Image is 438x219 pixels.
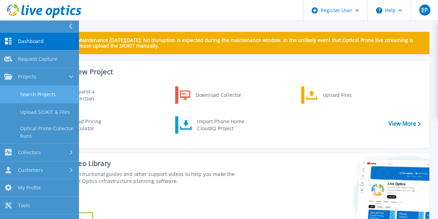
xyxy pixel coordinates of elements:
[192,88,244,102] div: Download Collector
[175,86,246,104] a: Download Collector
[41,171,246,185] div: Find tutorials, instructional guides and other support videos to help you make the most of your L...
[18,149,41,155] span: Collectors
[49,116,120,134] a: Cloud Pricing Calculator
[18,167,43,173] span: Customers
[41,159,246,168] div: Support Video Library
[421,7,428,13] span: EP
[67,118,118,132] div: Cloud Pricing Calculator
[194,118,248,132] div: Import Phone Home CloudIQ Project
[18,185,41,191] span: My Profile
[68,88,118,102] div: Request a Collection
[18,74,36,80] span: Projects
[319,88,370,102] div: Upload Files
[301,86,372,104] a: Upload Files
[18,56,57,62] span: Request Capture
[52,37,424,49] p: Scheduled Maintenance [DATE][DATE]: No disruption is expected during the maintenance window. In t...
[49,86,120,104] a: Request a Collection
[18,202,30,209] span: Tools
[388,120,421,127] a: View More
[18,38,44,44] span: Dashboard
[49,68,420,76] h3: Start a New Project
